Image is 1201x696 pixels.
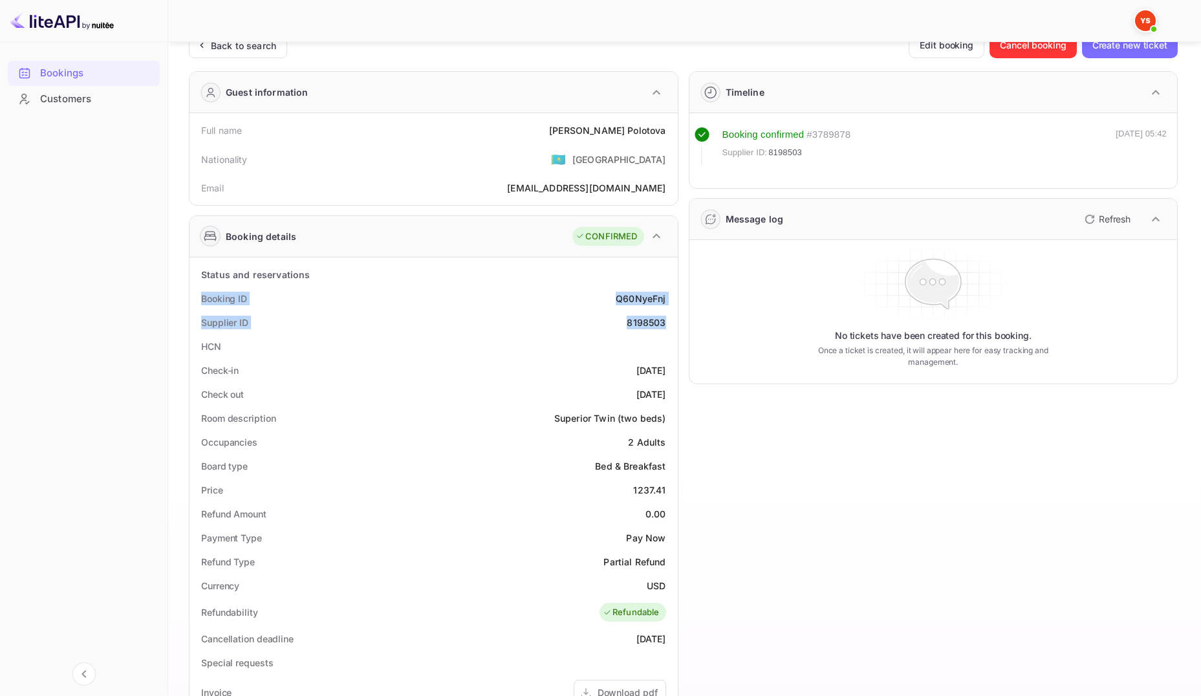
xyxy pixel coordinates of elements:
[603,606,660,619] div: Refundable
[549,124,665,137] div: [PERSON_NAME] Polotova
[806,127,850,142] div: # 3789878
[909,32,984,58] button: Edit booking
[802,345,1065,368] p: Once a ticket is created, it will appear here for easy tracking and management.
[1077,209,1136,230] button: Refresh
[633,483,665,497] div: 1237.41
[572,153,666,166] div: [GEOGRAPHIC_DATA]
[1135,10,1156,31] img: Yandex Support
[645,507,666,521] div: 0.00
[626,531,665,545] div: Pay Now
[201,181,224,195] div: Email
[226,85,308,99] div: Guest information
[990,32,1077,58] button: Cancel booking
[647,579,665,593] div: USD
[1099,212,1131,226] p: Refresh
[551,147,566,171] span: United States
[201,507,266,521] div: Refund Amount
[226,230,296,243] div: Booking details
[636,632,666,646] div: [DATE]
[201,387,244,401] div: Check out
[201,656,273,669] div: Special requests
[507,181,665,195] div: [EMAIL_ADDRESS][DOMAIN_NAME]
[201,124,242,137] div: Full name
[201,555,255,569] div: Refund Type
[8,87,160,112] div: Customers
[201,632,294,646] div: Cancellation deadline
[726,85,764,99] div: Timeline
[201,411,276,425] div: Room description
[8,61,160,85] a: Bookings
[628,435,665,449] div: 2 Adults
[835,329,1032,342] p: No tickets have been created for this booking.
[636,364,666,377] div: [DATE]
[1116,127,1167,165] div: [DATE] 05:42
[201,579,239,593] div: Currency
[726,212,784,226] div: Message log
[603,555,665,569] div: Partial Refund
[616,292,665,305] div: Q60NyeFnj
[636,387,666,401] div: [DATE]
[201,268,310,281] div: Status and reservations
[8,61,160,86] div: Bookings
[40,92,153,107] div: Customers
[201,605,258,619] div: Refundability
[201,340,221,353] div: HCN
[627,316,665,329] div: 8198503
[768,146,802,159] span: 8198503
[201,483,223,497] div: Price
[201,153,248,166] div: Nationality
[201,459,248,473] div: Board type
[40,66,153,81] div: Bookings
[554,411,666,425] div: Superior Twin (two beds)
[8,87,160,111] a: Customers
[10,10,114,31] img: LiteAPI logo
[722,146,768,159] span: Supplier ID:
[1082,32,1178,58] button: Create new ticket
[201,292,247,305] div: Booking ID
[722,127,805,142] div: Booking confirmed
[201,316,248,329] div: Supplier ID
[72,662,96,686] button: Collapse navigation
[595,459,665,473] div: Bed & Breakfast
[201,531,262,545] div: Payment Type
[201,364,239,377] div: Check-in
[211,39,276,52] div: Back to search
[201,435,257,449] div: Occupancies
[576,230,637,243] div: CONFIRMED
